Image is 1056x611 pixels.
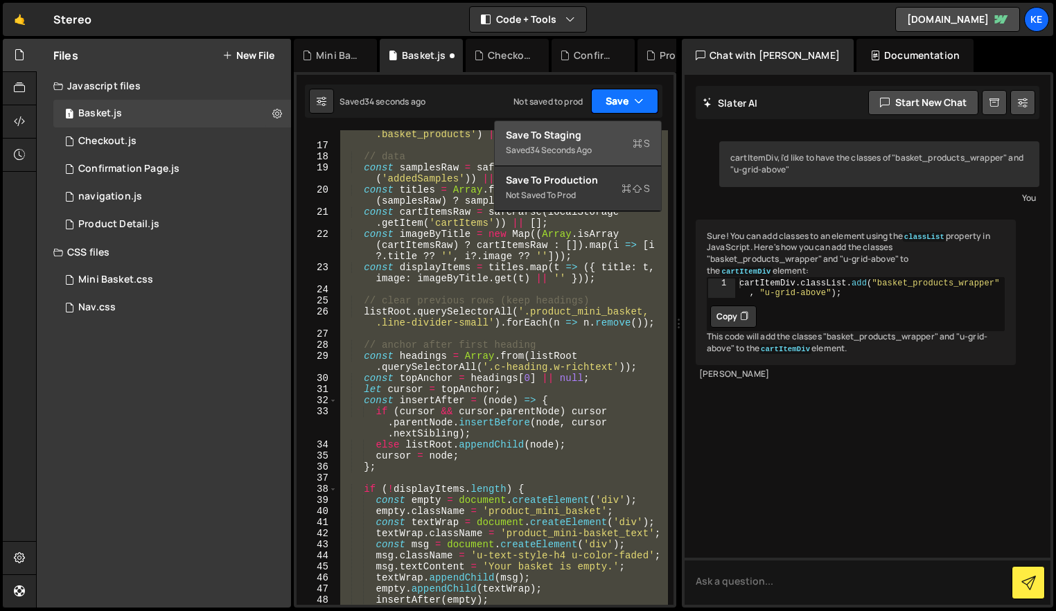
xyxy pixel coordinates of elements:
[37,72,291,100] div: Javascript files
[297,506,337,517] div: 40
[495,121,661,166] button: Save to StagingS Saved34 seconds ago
[297,384,337,395] div: 31
[340,96,425,107] div: Saved
[297,461,337,472] div: 36
[297,373,337,384] div: 30
[78,191,142,203] div: navigation.js
[78,135,137,148] div: Checkout.js
[78,274,153,286] div: Mini Basket.css
[703,96,758,109] h2: Slater AI
[37,238,291,266] div: CSS files
[297,550,337,561] div: 44
[1024,7,1049,32] a: Ke
[723,191,1036,205] div: You
[53,266,291,294] div: 8215/46286.css
[297,351,337,373] div: 29
[868,90,978,115] button: Start new chat
[297,583,337,594] div: 47
[297,472,337,484] div: 37
[720,267,772,276] code: cartItemDiv
[506,128,650,142] div: Save to Staging
[78,163,179,175] div: Confirmation Page.js
[53,183,291,211] div: 8215/46113.js
[470,7,586,32] button: Code + Tools
[297,295,337,306] div: 25
[297,439,337,450] div: 34
[856,39,974,72] div: Documentation
[297,528,337,539] div: 42
[222,50,274,61] button: New File
[488,48,532,62] div: Checkout.js
[710,305,757,328] button: Copy
[297,284,337,295] div: 24
[53,155,291,183] div: 8215/45082.js
[297,328,337,339] div: 27
[297,184,337,206] div: 20
[699,369,1012,380] div: [PERSON_NAME]
[53,294,291,321] div: 8215/46114.css
[297,229,337,262] div: 22
[297,162,337,184] div: 19
[3,3,37,36] a: 🤙
[696,220,1016,366] div: Sure! You can add classes to an element using the property in JavaScript. Here's how you can add ...
[402,48,446,62] div: Basket.js
[78,218,159,231] div: Product Detail.js
[297,572,337,583] div: 46
[297,151,337,162] div: 18
[297,450,337,461] div: 35
[759,344,811,354] code: cartItemDiv
[53,11,91,28] div: Stereo
[903,232,946,242] code: classList
[297,495,337,506] div: 39
[506,142,650,159] div: Saved
[506,173,650,187] div: Save to Production
[65,109,73,121] span: 1
[506,187,650,204] div: Not saved to prod
[530,144,592,156] div: 34 seconds ago
[660,48,704,62] div: Product Detail.js
[297,306,337,328] div: 26
[53,211,291,238] div: 8215/44673.js
[297,395,337,406] div: 32
[297,206,337,229] div: 21
[297,406,337,439] div: 33
[297,140,337,151] div: 17
[297,539,337,550] div: 43
[316,48,360,62] div: Mini Basket.css
[53,127,291,155] div: 8215/44731.js
[297,262,337,284] div: 23
[708,278,735,298] div: 1
[53,48,78,63] h2: Files
[78,301,116,314] div: Nav.css
[513,96,583,107] div: Not saved to prod
[297,594,337,605] div: 48
[895,7,1020,32] a: [DOMAIN_NAME]
[719,141,1039,187] div: cartItemDiv, i'd like to have the classes of "basket_products_wrapper" and "u-grid-above"
[364,96,425,107] div: 34 seconds ago
[591,89,658,114] button: Save
[297,484,337,495] div: 38
[53,100,291,127] div: 8215/44666.js
[495,166,661,211] button: Save to ProductionS Not saved to prod
[682,39,854,72] div: Chat with [PERSON_NAME]
[574,48,618,62] div: Confirmation Page.js
[297,517,337,528] div: 41
[297,339,337,351] div: 28
[622,181,650,195] span: S
[78,107,122,120] div: Basket.js
[297,561,337,572] div: 45
[633,136,650,150] span: S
